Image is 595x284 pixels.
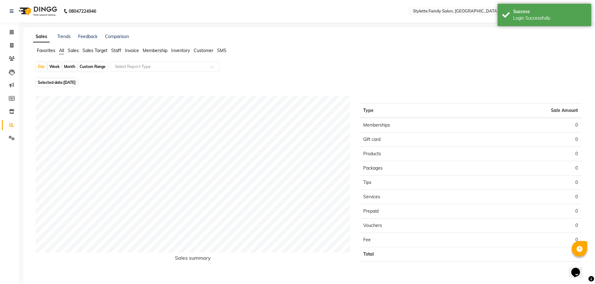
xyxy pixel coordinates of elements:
[105,34,129,39] a: Comparison
[359,132,470,147] td: Gift card
[217,48,226,53] span: SMS
[82,48,107,53] span: Sales Target
[359,190,470,204] td: Services
[471,219,582,233] td: 0
[59,48,64,53] span: All
[471,176,582,190] td: 0
[68,48,79,53] span: Sales
[471,132,582,147] td: 0
[359,161,470,176] td: Packages
[359,204,470,219] td: Prepaid
[359,147,470,161] td: Products
[513,8,587,15] div: Success
[78,62,107,71] div: Custom Range
[359,118,470,132] td: Memberships
[171,48,190,53] span: Inventory
[471,118,582,132] td: 0
[33,31,50,42] a: Sales
[359,247,470,262] td: Total
[111,48,121,53] span: Staff
[471,161,582,176] td: 0
[359,176,470,190] td: Tips
[16,2,59,20] img: logo
[569,259,589,278] iframe: chat widget
[359,103,470,118] th: Type
[471,204,582,219] td: 0
[471,147,582,161] td: 0
[471,247,582,262] td: 0
[37,48,55,53] span: Favorites
[125,48,139,53] span: Invoice
[36,62,47,71] div: Day
[63,80,76,85] span: [DATE]
[143,48,167,53] span: Membership
[194,48,213,53] span: Customer
[62,62,77,71] div: Month
[471,233,582,247] td: 0
[471,103,582,118] th: Sale Amount
[359,233,470,247] td: Fee
[57,34,71,39] a: Trends
[48,62,61,71] div: Week
[359,219,470,233] td: Vouchers
[69,2,96,20] b: 08047224946
[36,79,77,86] span: Selected date:
[36,255,350,263] h6: Sales summary
[78,34,97,39] a: Feedback
[471,190,582,204] td: 0
[513,15,587,22] div: Login Successfully.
